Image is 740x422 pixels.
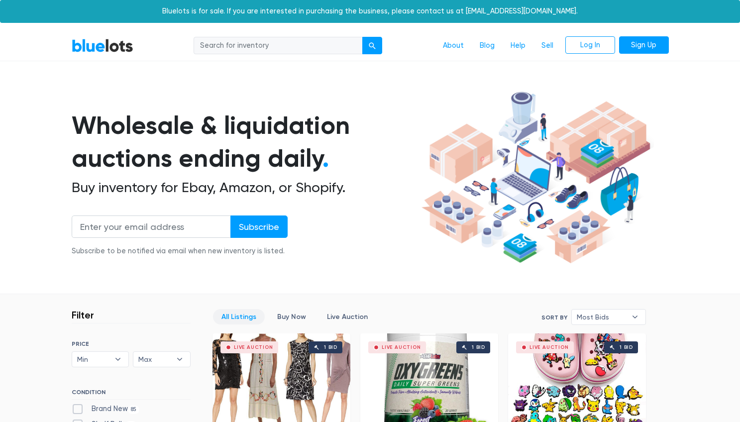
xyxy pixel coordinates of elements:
div: Live Auction [529,345,569,350]
h6: CONDITION [72,389,191,400]
div: 1 bid [324,345,337,350]
a: Help [503,36,533,55]
div: Subscribe to be notified via email when new inventory is listed. [72,246,288,257]
b: ▾ [625,310,645,324]
label: Brand New [72,404,140,415]
a: Sell [533,36,561,55]
input: Subscribe [230,215,288,238]
div: 1 bid [620,345,633,350]
img: hero-ee84e7d0318cb26816c560f6b4441b76977f77a177738b4e94f68c95b2b83dbb.png [418,87,654,268]
a: About [435,36,472,55]
h2: Buy inventory for Ebay, Amazon, or Shopify. [72,179,418,196]
a: All Listings [213,309,265,324]
div: Live Auction [234,345,273,350]
span: Min [77,352,110,367]
span: . [322,143,329,173]
span: Most Bids [577,310,627,324]
h1: Wholesale & liquidation auctions ending daily [72,109,418,175]
span: Max [138,352,171,367]
a: Sign Up [619,36,669,54]
span: 85 [128,406,140,414]
a: Buy Now [269,309,315,324]
input: Enter your email address [72,215,231,238]
label: Sort By [541,313,567,322]
input: Search for inventory [194,37,363,55]
h6: PRICE [72,340,191,347]
div: 1 bid [472,345,485,350]
h3: Filter [72,309,94,321]
a: Live Auction [318,309,376,324]
b: ▾ [169,352,190,367]
b: ▾ [107,352,128,367]
a: BlueLots [72,38,133,53]
div: Live Auction [382,345,421,350]
a: Log In [565,36,615,54]
a: Blog [472,36,503,55]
